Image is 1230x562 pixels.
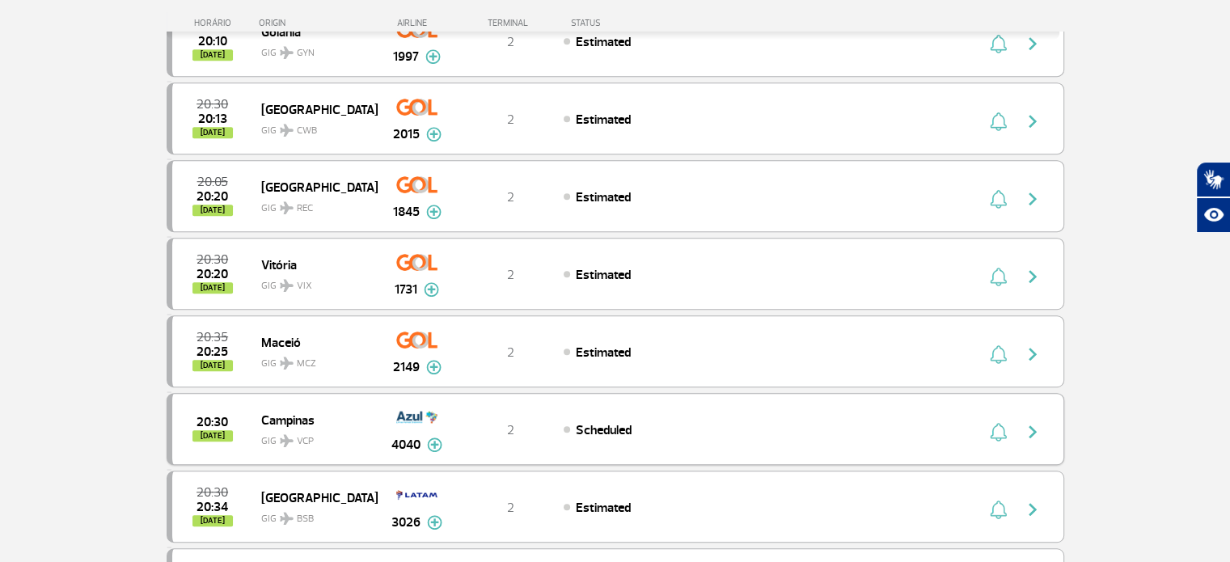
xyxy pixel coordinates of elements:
span: GIG [261,503,365,526]
span: 4040 [391,435,421,454]
span: 1731 [395,280,417,299]
span: 2015 [393,125,420,144]
span: GIG [261,115,365,138]
span: 2025-09-26 20:10:00 [198,36,227,47]
div: Plugin de acessibilidade da Hand Talk. [1196,162,1230,233]
span: 2025-09-26 20:20:00 [197,268,228,280]
img: destiny_airplane.svg [280,512,294,525]
span: REC [297,201,313,216]
img: mais-info-painel-voo.svg [426,360,442,374]
img: mais-info-painel-voo.svg [427,437,442,452]
img: destiny_airplane.svg [280,124,294,137]
span: 2025-09-26 20:30:00 [197,487,228,498]
span: 2025-09-26 20:30:00 [197,416,228,428]
span: [DATE] [192,205,233,216]
span: 2025-09-26 20:13:00 [198,113,227,125]
span: [GEOGRAPHIC_DATA] [261,176,365,197]
button: Abrir recursos assistivos. [1196,197,1230,233]
img: seta-direita-painel-voo.svg [1023,34,1042,53]
img: destiny_airplane.svg [280,279,294,292]
img: sino-painel-voo.svg [990,112,1007,131]
div: TERMINAL [458,18,563,28]
span: 2025-09-26 20:34:00 [197,501,228,513]
img: sino-painel-voo.svg [990,189,1007,209]
span: [GEOGRAPHIC_DATA] [261,99,365,120]
span: 2025-09-26 20:20:00 [197,191,228,202]
span: Estimated [576,344,631,361]
span: 1997 [393,47,419,66]
span: CWB [297,124,317,138]
img: sino-painel-voo.svg [990,267,1007,286]
img: mais-info-painel-voo.svg [424,282,439,297]
span: GIG [261,37,365,61]
span: 2149 [393,357,420,377]
span: 2025-09-26 20:30:00 [197,99,228,110]
span: [DATE] [192,360,233,371]
span: GYN [297,46,315,61]
button: Abrir tradutor de língua de sinais. [1196,162,1230,197]
span: MCZ [297,357,316,371]
div: AIRLINE [377,18,458,28]
span: [DATE] [192,282,233,294]
span: 2 [507,189,514,205]
img: seta-direita-painel-voo.svg [1023,189,1042,209]
span: 2 [507,344,514,361]
img: sino-painel-voo.svg [990,422,1007,442]
img: seta-direita-painel-voo.svg [1023,422,1042,442]
span: [DATE] [192,515,233,526]
img: destiny_airplane.svg [280,434,294,447]
img: sino-painel-voo.svg [990,344,1007,364]
img: seta-direita-painel-voo.svg [1023,267,1042,286]
img: seta-direita-painel-voo.svg [1023,112,1042,131]
span: Campinas [261,409,365,430]
span: 1845 [393,202,420,222]
span: [DATE] [192,430,233,442]
span: 2025-09-26 20:30:00 [197,254,228,265]
div: STATUS [563,18,695,28]
span: Maceió [261,332,365,353]
span: BSB [297,512,314,526]
span: Estimated [576,34,631,50]
img: destiny_airplane.svg [280,46,294,59]
span: Estimated [576,112,631,128]
span: 2 [507,267,514,283]
img: mais-info-painel-voo.svg [425,49,441,64]
span: 2 [507,112,514,128]
span: 2025-09-26 20:35:00 [197,332,228,343]
span: Estimated [576,267,631,283]
img: seta-direita-painel-voo.svg [1023,344,1042,364]
span: Vitória [261,254,365,275]
span: 2 [507,422,514,438]
img: destiny_airplane.svg [280,357,294,370]
span: 2025-09-26 20:05:00 [197,176,228,188]
img: sino-painel-voo.svg [990,34,1007,53]
span: Scheduled [576,422,632,438]
img: sino-painel-voo.svg [990,500,1007,519]
span: VIX [297,279,312,294]
div: ORIGIN [259,18,377,28]
img: mais-info-painel-voo.svg [426,127,442,142]
img: destiny_airplane.svg [280,201,294,214]
span: Estimated [576,189,631,205]
span: GIG [261,192,365,216]
span: 2 [507,500,514,516]
span: [DATE] [192,49,233,61]
span: 2025-09-26 20:25:00 [197,346,228,357]
div: HORÁRIO [171,18,260,28]
span: Estimated [576,500,631,516]
img: seta-direita-painel-voo.svg [1023,500,1042,519]
span: [GEOGRAPHIC_DATA] [261,487,365,508]
span: 3026 [391,513,421,532]
img: mais-info-painel-voo.svg [427,515,442,530]
span: 2 [507,34,514,50]
span: GIG [261,270,365,294]
span: VCP [297,434,314,449]
span: GIG [261,348,365,371]
span: [DATE] [192,127,233,138]
span: GIG [261,425,365,449]
img: mais-info-painel-voo.svg [426,205,442,219]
